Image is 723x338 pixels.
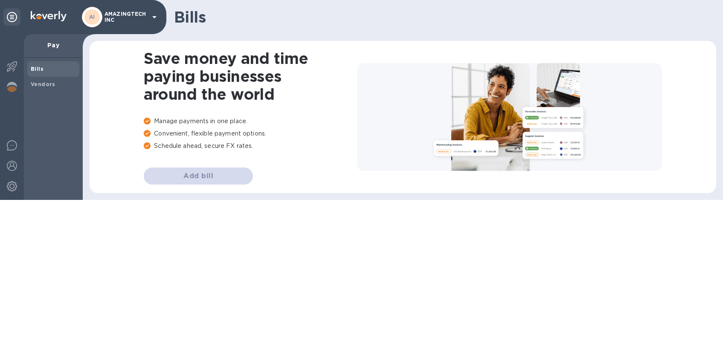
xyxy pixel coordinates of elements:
div: Unpin categories [3,9,20,26]
p: Manage payments in one place. [144,117,357,126]
b: AI [89,14,95,20]
b: Vendors [31,81,55,87]
p: Schedule ahead, secure FX rates. [144,142,357,150]
p: AMAZINGTECH INC [105,11,147,23]
p: Convenient, flexible payment options. [144,129,357,138]
b: Bills [31,66,44,72]
p: Pay [31,41,76,49]
h1: Save money and time paying businesses around the world [144,49,357,103]
h1: Bills [174,8,709,26]
img: Logo [31,11,67,21]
